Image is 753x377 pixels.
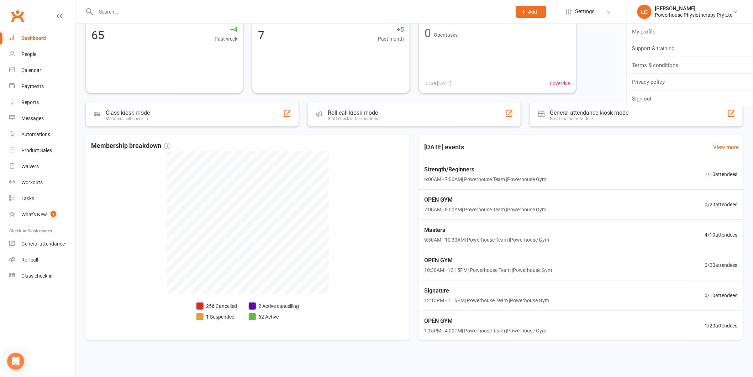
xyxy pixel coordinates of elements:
[215,25,237,35] span: +4
[418,141,470,154] h3: [DATE] events
[106,109,150,116] div: Class kiosk mode
[91,141,170,151] span: Membership breakdown
[9,30,75,46] a: Dashboard
[9,268,75,284] a: Class kiosk mode
[424,286,549,295] span: Signature
[21,83,44,89] div: Payments
[655,12,733,18] div: Powerhouse Physiotherapy Pty Ltd
[9,94,75,110] a: Reports
[627,74,753,90] a: Privacy policy
[575,4,595,20] span: Settings
[424,266,552,274] span: 10:30AM - 12:15PM | Powerhouse Team | Powerhouse Gym
[21,148,52,153] div: Product Sales
[655,5,733,12] div: [PERSON_NAME]
[21,51,36,57] div: People
[528,9,537,15] span: Add
[91,30,104,41] div: 65
[425,27,431,39] div: 0
[705,291,737,299] span: 0 / 10 attendees
[94,7,507,17] input: Search...
[9,126,75,143] a: Automations
[249,313,299,321] li: 62 Active
[627,24,753,40] a: My profile
[424,236,549,244] span: 9:30AM - 10:30AM | Powerhouse Team | Powerhouse Gym
[627,91,753,107] a: Sign out
[705,231,737,239] span: 4 / 10 attendees
[21,212,47,217] div: What's New
[627,57,753,73] a: Terms & conditions
[215,35,237,43] span: Past week
[196,302,237,310] li: 256 Cancelled
[9,62,75,78] a: Calendar
[9,159,75,175] a: Waivers
[9,236,75,252] a: General attendance kiosk mode
[378,25,404,35] span: +5
[705,170,737,178] span: 1 / 10 attendees
[21,131,50,137] div: Automations
[7,353,24,370] div: Open Intercom Messenger
[328,109,379,116] div: Roll call kiosk mode
[21,164,39,169] div: Waivers
[424,175,546,183] span: 6:00AM - 7:00AM | Powerhouse Team | Powerhouse Gym
[705,261,737,269] span: 0 / 20 attendees
[424,226,549,235] span: Masters
[550,79,570,87] span: 0 overdue
[258,30,264,41] div: 7
[705,322,737,330] span: 1 / 20 attendees
[9,175,75,191] a: Workouts
[424,296,549,304] span: 12:15PM - 1:15PM | Powerhouse Team | Powerhouse Gym
[424,327,546,335] span: 1:15PM - 4:00PM | Powerhouse Team | Powerhouse Gym
[424,256,552,265] span: OPEN GYM
[51,211,56,217] span: 1
[21,241,65,247] div: General attendance
[21,273,53,279] div: Class check-in
[713,143,739,151] a: View more
[9,191,75,207] a: Tasks
[424,316,546,326] span: OPEN GYM
[9,143,75,159] a: Product Sales
[21,67,41,73] div: Calendar
[106,116,150,121] div: Members self check-in
[9,46,75,62] a: People
[21,115,44,121] div: Messages
[627,40,753,57] a: Support & training
[705,201,737,208] span: 0 / 20 attendees
[550,109,629,116] div: General attendance kiosk mode
[9,207,75,223] a: What's New1
[424,195,546,205] span: OPEN GYM
[21,257,38,263] div: Roll call
[21,180,43,185] div: Workouts
[550,116,629,121] div: Great for the front desk
[516,6,546,18] button: Add
[21,196,34,201] div: Tasks
[434,32,458,38] span: Open tasks
[21,35,46,41] div: Dashboard
[425,79,452,87] span: 0 Due [DATE]
[9,7,26,25] a: Clubworx
[9,252,75,268] a: Roll call
[424,206,546,213] span: 7:00AM - 8:00AM | Powerhouse Team | Powerhouse Gym
[21,99,39,105] div: Reports
[249,302,299,310] li: 2 Active cancelling
[328,116,379,121] div: Staff check-in for members
[378,35,404,43] span: Past month
[424,165,546,174] span: Strength/Beginners
[196,313,237,321] li: 1 Suspended
[637,5,652,19] div: LC
[9,78,75,94] a: Payments
[9,110,75,126] a: Messages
